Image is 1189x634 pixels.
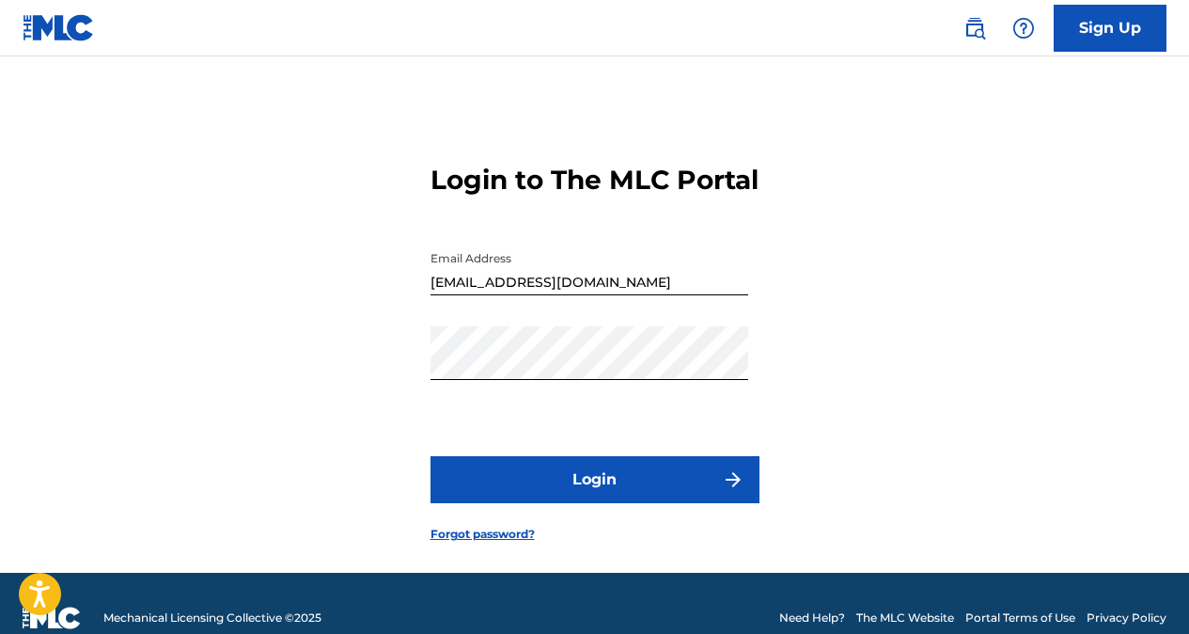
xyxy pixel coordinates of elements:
img: help [1012,17,1035,40]
a: Forgot password? [430,526,535,543]
a: Privacy Policy [1087,610,1166,626]
button: Login [430,456,759,503]
h3: Login to The MLC Portal [430,164,759,197]
img: MLC Logo [23,14,95,41]
img: search [963,17,986,40]
span: Mechanical Licensing Collective © 2025 [103,610,321,626]
img: logo [23,607,81,629]
img: f7272a7cc735f4ea7f67.svg [722,468,744,491]
a: Public Search [956,9,993,47]
a: Portal Terms of Use [965,610,1075,626]
a: Sign Up [1054,5,1166,52]
a: Need Help? [779,610,845,626]
a: The MLC Website [856,610,954,626]
div: Help [1005,9,1042,47]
